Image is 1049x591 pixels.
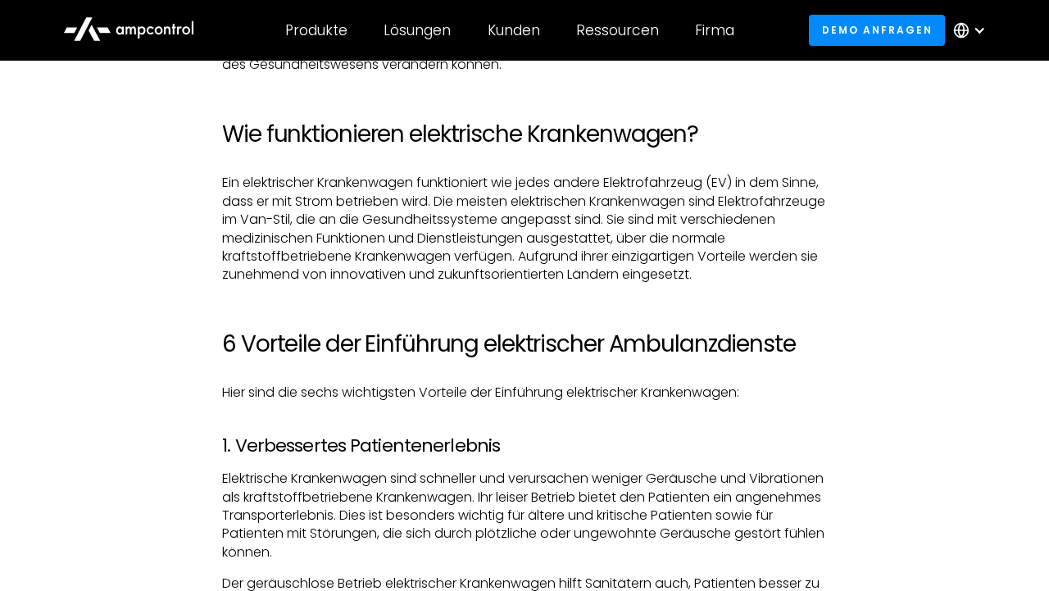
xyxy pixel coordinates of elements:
[222,384,827,402] p: Hier sind die sechs wichtigsten Vorteile der Einführung elektrischer Krankenwagen:
[285,21,347,39] div: Produkte
[222,174,827,284] p: Ein elektrischer Krankenwagen funktioniert wie jedes andere Elektrofahrzeug (EV) in dem Sinne, da...
[695,21,734,39] div: Firma
[222,330,827,358] h2: 6 Vorteile der Einführung elektrischer Ambulanzdienste
[576,21,659,39] div: Ressourcen
[222,435,827,457] h3: 1. Verbessertes Patientenerlebnis
[222,470,827,561] p: Elektrische Krankenwagen sind schneller und verursachen weniger Geräusche und Vibrationen als kra...
[809,15,945,45] a: Demo anfragen
[384,21,451,39] div: Lösungen
[488,21,540,39] div: Kunden
[222,120,827,148] h2: Wie funktionieren elektrische Krankenwagen?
